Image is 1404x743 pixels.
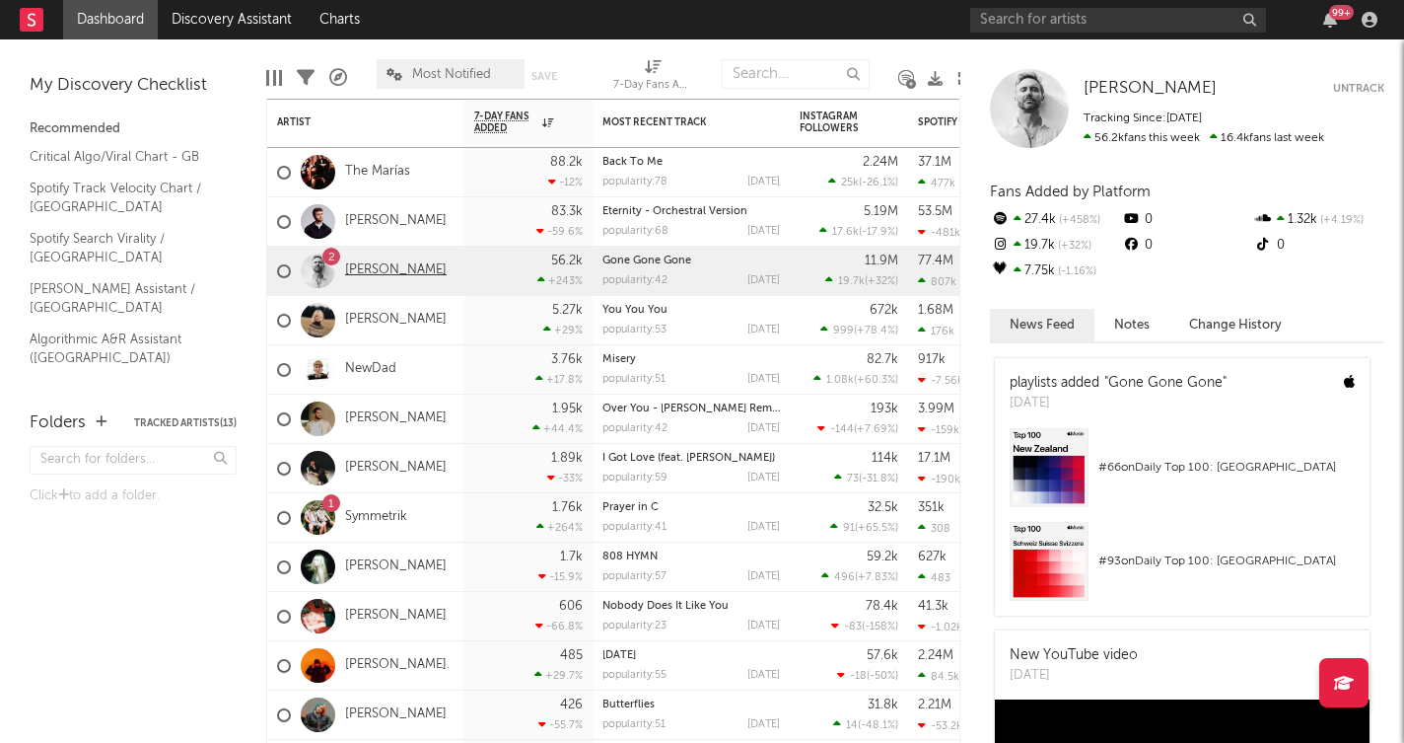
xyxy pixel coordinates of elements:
a: Over You - [PERSON_NAME] Remix [602,404,781,414]
div: 426 [560,699,583,711]
div: 2.24M [863,156,898,169]
div: # 66 on Daily Top 100: [GEOGRAPHIC_DATA] [1098,456,1355,480]
span: -26.1 % [862,178,895,188]
span: -158 % [865,622,895,632]
a: [PERSON_NAME] [345,608,447,625]
span: 25k [841,178,859,188]
div: [DATE] [747,719,780,730]
div: popularity: 41 [602,522,667,533]
a: 808 HYMN [602,552,658,562]
span: 19.7k [838,276,865,287]
div: playlists added [1010,373,1227,394]
div: Filters [297,49,315,107]
a: NewDad [345,361,396,378]
span: 17.6k [832,227,859,238]
div: 1.32k [1253,207,1384,233]
div: popularity: 55 [602,670,667,681]
a: "Gone Gone Gone" [1104,376,1227,390]
div: +264 % [536,521,583,534]
span: +458 % [1056,215,1100,226]
a: Critical Algo/Viral Chart - GB [30,146,217,168]
a: [PERSON_NAME] [345,312,447,329]
div: [DATE] [747,325,780,335]
div: 77.4M [918,255,953,267]
div: ( ) [813,373,898,386]
div: # 93 on Daily Top 100: [GEOGRAPHIC_DATA] [1098,550,1355,573]
div: New YouTube video [1010,645,1138,666]
div: 2.24M [918,649,953,662]
span: +60.3 % [857,375,895,386]
div: [DATE] [747,522,780,533]
a: Misery [602,354,636,365]
div: Click to add a folder. [30,484,237,508]
div: popularity: 42 [602,423,667,434]
span: 1.08k [826,375,854,386]
div: popularity: 51 [602,374,666,385]
div: 0 [1253,233,1384,259]
a: Gone Gone Gone [602,256,691,266]
div: 7-Day Fans Added (7-Day Fans Added) [613,74,692,98]
div: Butterflies [602,700,780,710]
span: 73 [847,474,859,484]
div: 1.95k [552,403,583,415]
span: Fans Added by Platform [990,185,1151,199]
div: [DATE] [747,423,780,434]
input: Search for folders... [30,446,237,475]
div: Over You - Bobby Harvey Remix [602,404,780,414]
div: Yesterday [602,650,780,661]
div: [DATE] [747,374,780,385]
div: You You You [602,305,780,316]
span: -144 [830,424,854,435]
span: +4.19 % [1317,215,1364,226]
div: 5.19M [864,205,898,218]
div: [DATE] [747,177,780,187]
div: ( ) [833,718,898,731]
span: 56.2k fans this week [1084,132,1200,144]
span: Tracking Since: [DATE] [1084,112,1202,124]
div: 485 [560,649,583,662]
div: [DATE] [747,571,780,582]
div: Prayer in C [602,502,780,513]
div: -159k [918,423,959,436]
div: -7.56k [918,374,963,387]
span: +7.83 % [858,572,895,583]
div: +243 % [537,274,583,287]
div: 627k [918,551,947,563]
span: -17.9 % [862,227,895,238]
a: You You You [602,305,667,316]
div: 41.3k [918,600,948,613]
div: 88.2k [550,156,583,169]
div: 83.3k [551,205,583,218]
a: [PERSON_NAME] [345,213,447,230]
div: [DATE] [747,275,780,286]
div: -59.6 % [536,225,583,238]
div: 0 [1121,233,1252,259]
div: ( ) [820,324,898,336]
div: Misery [602,354,780,365]
button: 99+ [1323,12,1337,28]
div: 1.7k [560,551,583,563]
div: 1.89k [551,452,583,465]
button: Save [531,71,557,82]
div: +29.7 % [534,669,583,682]
div: [DATE] [747,473,780,483]
div: Folders [30,411,86,435]
span: -18 [850,671,867,682]
div: 19.7k [990,233,1121,259]
div: 308 [918,522,950,535]
span: -83 [844,622,862,632]
div: -33 % [547,472,583,484]
div: 0 [1121,207,1252,233]
div: ( ) [817,422,898,435]
div: 1.68M [918,304,953,317]
button: Change History [1169,309,1301,341]
div: -55.7 % [538,718,583,731]
div: My Discovery Checklist [30,74,237,98]
div: -190k [918,473,960,485]
div: A&R Pipeline [329,49,347,107]
a: Symmetrik [345,509,407,526]
div: 27.4k [990,207,1121,233]
div: popularity: 42 [602,275,667,286]
div: -53.2k [918,719,962,732]
button: Tracked Artists(13) [134,418,237,428]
